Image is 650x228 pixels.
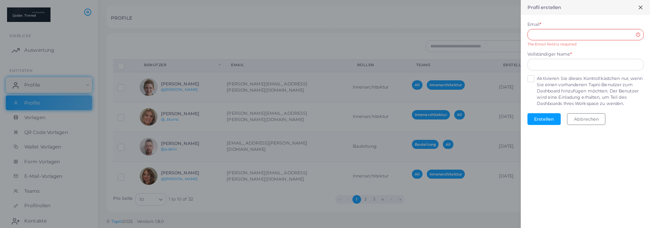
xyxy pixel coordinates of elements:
[527,51,572,58] label: Vollständiger Name
[527,42,644,47] div: The Email field is required
[527,5,562,10] h5: Profil erstellen
[537,76,643,107] label: Aktivieren Sie dieses Kontrollkästchen nur, wenn Sie einen vorhandenen Tapni-Benutzer zum Dashboa...
[527,113,561,125] button: Erstellen
[527,22,542,28] label: Email
[567,113,605,125] button: Abbrechen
